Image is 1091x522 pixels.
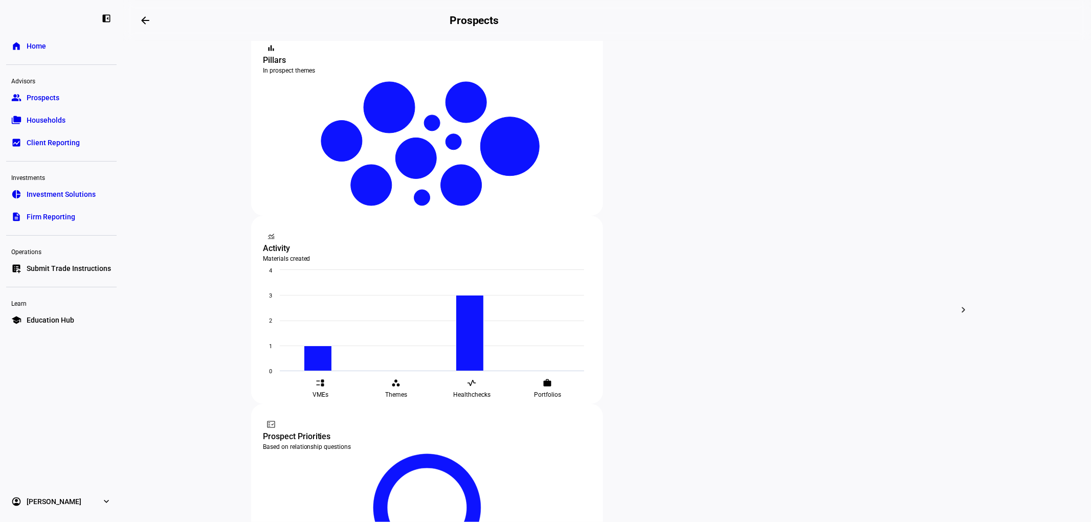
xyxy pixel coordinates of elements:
[543,378,552,388] eth-mat-symbol: work
[6,36,117,56] a: homeHome
[27,496,81,507] span: [PERSON_NAME]
[263,430,591,443] div: Prospect Priorities
[453,391,491,399] span: Healthchecks
[11,263,21,274] eth-mat-symbol: list_alt_add
[263,443,591,451] div: Based on relationship questions
[266,419,277,429] mat-icon: fact_check
[27,263,111,274] span: Submit Trade Instructions
[27,138,80,148] span: Client Reporting
[450,14,499,27] h2: Prospects
[263,255,591,263] div: Materials created
[27,115,65,125] span: Households
[958,304,970,316] mat-icon: chevron_right
[269,267,272,274] text: 4
[6,184,117,205] a: pie_chartInvestment Solutions
[27,93,59,103] span: Prospects
[6,132,117,153] a: bid_landscapeClient Reporting
[11,93,21,103] eth-mat-symbol: group
[313,391,328,399] span: VMEs
[269,368,272,375] text: 0
[6,170,117,184] div: Investments
[316,378,325,388] eth-mat-symbol: event_list
[269,292,272,299] text: 3
[6,244,117,258] div: Operations
[263,242,591,255] div: Activity
[269,343,272,350] text: 1
[263,54,591,66] div: Pillars
[385,391,407,399] span: Themes
[6,110,117,130] a: folder_copyHouseholds
[11,315,21,325] eth-mat-symbol: school
[101,13,112,24] eth-mat-symbol: left_panel_close
[6,296,117,310] div: Learn
[392,378,401,388] eth-mat-symbol: workspaces
[139,14,151,27] mat-icon: arrow_backwards
[27,41,46,51] span: Home
[6,207,117,227] a: descriptionFirm Reporting
[269,317,272,324] text: 2
[246,305,255,314] mat-icon: chevron_left
[11,496,21,507] eth-mat-symbol: account_circle
[11,212,21,222] eth-mat-symbol: description
[263,66,591,75] div: In prospect themes
[11,41,21,51] eth-mat-symbol: home
[467,378,477,388] eth-mat-symbol: vital_signs
[11,189,21,199] eth-mat-symbol: pie_chart
[266,43,277,53] mat-icon: bar_chart
[27,189,96,199] span: Investment Solutions
[101,496,112,507] eth-mat-symbol: expand_more
[6,73,117,87] div: Advisors
[27,315,74,325] span: Education Hub
[534,391,561,399] span: Portfolios
[11,138,21,148] eth-mat-symbol: bid_landscape
[6,87,117,108] a: groupProspects
[11,115,21,125] eth-mat-symbol: folder_copy
[27,212,75,222] span: Firm Reporting
[266,231,277,241] mat-icon: monitoring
